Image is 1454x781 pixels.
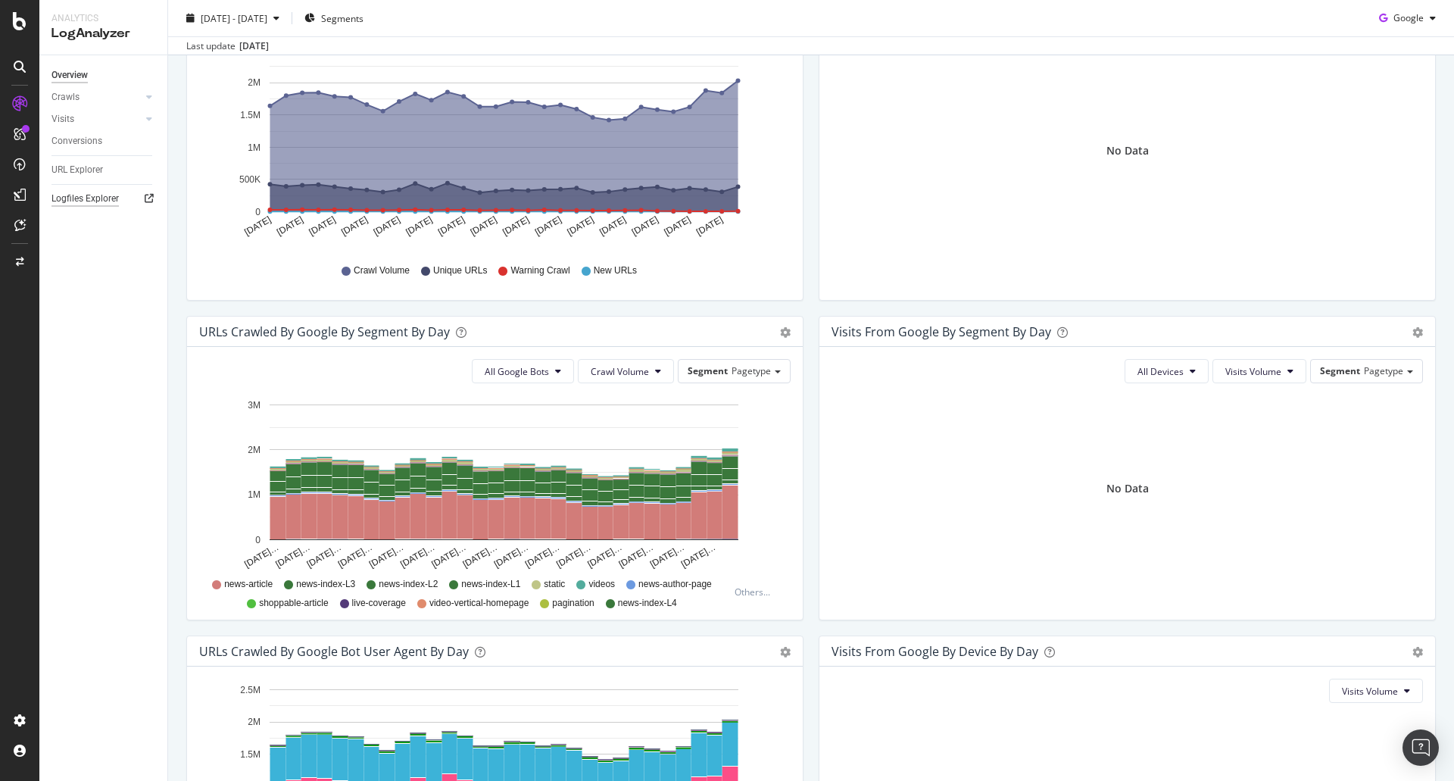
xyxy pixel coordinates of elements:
[533,214,563,238] text: [DATE]
[1364,364,1403,377] span: Pagetype
[1320,364,1360,377] span: Segment
[239,39,269,53] div: [DATE]
[248,78,261,89] text: 2M
[51,67,88,83] div: Overview
[735,586,777,598] div: Others...
[199,395,785,571] svg: A chart.
[51,162,157,178] a: URL Explorer
[321,11,363,24] span: Segments
[248,400,261,411] text: 3M
[485,365,549,378] span: All Google Bots
[1412,327,1423,338] div: gear
[404,214,434,238] text: [DATE]
[588,578,615,591] span: videos
[598,214,628,238] text: [DATE]
[1137,365,1184,378] span: All Devices
[199,324,450,339] div: URLs Crawled by Google By Segment By Day
[242,214,273,238] text: [DATE]
[51,133,157,149] a: Conversions
[352,597,406,610] span: live-coverage
[372,214,402,238] text: [DATE]
[433,264,487,277] span: Unique URLs
[259,597,328,610] span: shoppable-article
[630,214,660,238] text: [DATE]
[354,264,410,277] span: Crawl Volume
[732,364,771,377] span: Pagetype
[199,644,469,659] div: URLs Crawled by Google bot User Agent By Day
[51,111,74,127] div: Visits
[201,11,267,24] span: [DATE] - [DATE]
[51,12,155,25] div: Analytics
[566,214,596,238] text: [DATE]
[255,207,261,217] text: 0
[248,142,261,153] text: 1M
[1393,11,1424,24] span: Google
[51,89,142,105] a: Crawls
[51,111,142,127] a: Visits
[544,578,565,591] span: static
[618,597,677,610] span: news-index-L4
[186,39,269,53] div: Last update
[224,578,273,591] span: news-article
[510,264,569,277] span: Warning Crawl
[780,327,791,338] div: gear
[51,67,157,83] a: Overview
[552,597,594,610] span: pagination
[1329,679,1423,703] button: Visits Volume
[180,6,285,30] button: [DATE] - [DATE]
[239,174,261,185] text: 500K
[248,490,261,501] text: 1M
[1106,143,1149,158] div: No Data
[638,578,712,591] span: news-author-page
[307,214,338,238] text: [DATE]
[240,749,261,760] text: 1.5M
[832,324,1051,339] div: Visits from Google By Segment By Day
[296,578,355,591] span: news-index-L3
[1212,359,1306,383] button: Visits Volume
[1225,365,1281,378] span: Visits Volume
[694,214,725,238] text: [DATE]
[248,717,261,728] text: 2M
[594,264,637,277] span: New URLs
[51,89,80,105] div: Crawls
[832,644,1038,659] div: Visits From Google By Device By Day
[780,647,791,658] div: gear
[51,133,102,149] div: Conversions
[1125,359,1209,383] button: All Devices
[240,45,261,56] text: 2.5M
[248,445,261,455] text: 2M
[199,39,785,250] svg: A chart.
[591,365,649,378] span: Crawl Volume
[51,191,157,207] a: Logfiles Explorer
[429,597,529,610] span: video-vertical-homepage
[1106,481,1149,496] div: No Data
[472,359,574,383] button: All Google Bots
[688,364,728,377] span: Segment
[255,535,261,545] text: 0
[240,110,261,120] text: 1.5M
[501,214,531,238] text: [DATE]
[1342,685,1398,698] span: Visits Volume
[275,214,305,238] text: [DATE]
[578,359,674,383] button: Crawl Volume
[240,685,261,695] text: 2.5M
[339,214,370,238] text: [DATE]
[1373,6,1442,30] button: Google
[461,578,520,591] span: news-index-L1
[469,214,499,238] text: [DATE]
[662,214,692,238] text: [DATE]
[51,162,103,178] div: URL Explorer
[51,191,119,207] div: Logfiles Explorer
[1403,729,1439,766] div: Open Intercom Messenger
[379,578,438,591] span: news-index-L2
[51,25,155,42] div: LogAnalyzer
[298,6,370,30] button: Segments
[436,214,466,238] text: [DATE]
[1412,647,1423,658] div: gear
